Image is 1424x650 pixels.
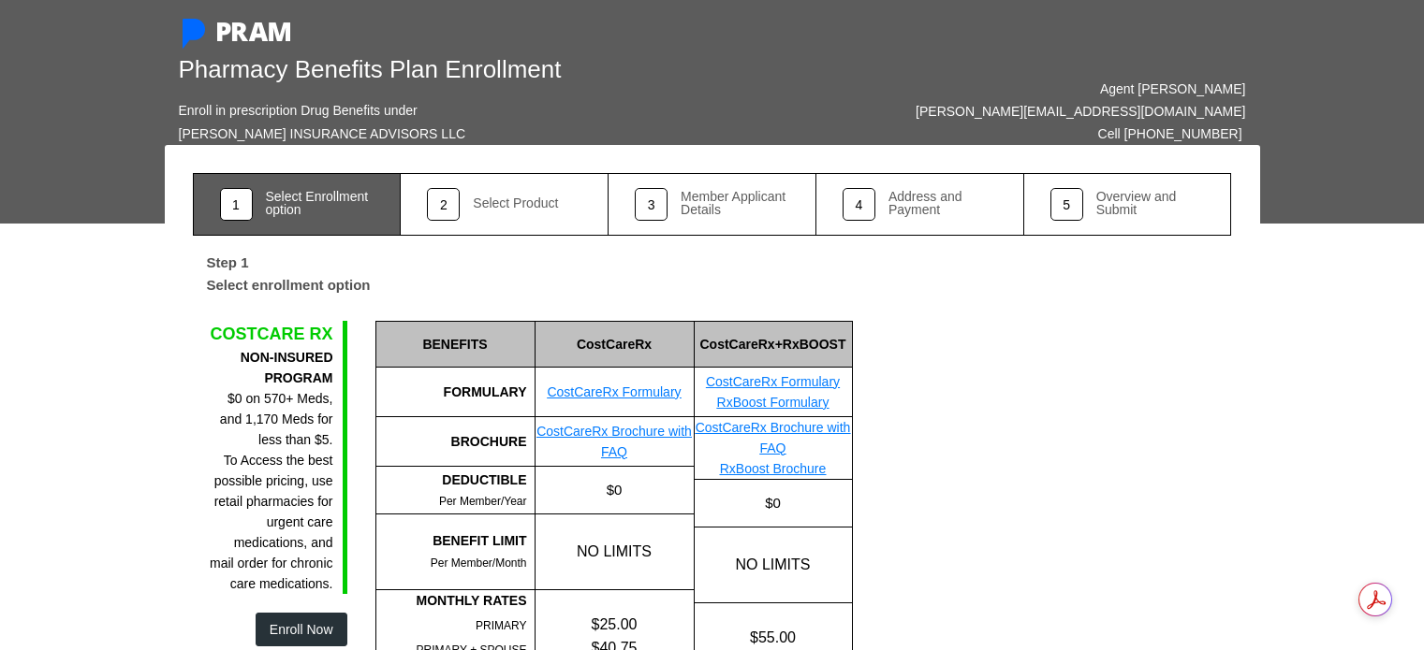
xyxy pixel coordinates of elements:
[193,274,385,302] label: Select enrollment option
[635,188,668,221] div: 3
[375,321,535,368] div: BENEFITS
[717,395,829,410] a: RxBoost Formulary
[439,495,527,508] span: Per Member/Year
[427,188,460,221] div: 2
[720,461,827,476] a: RxBoost Brochure
[179,99,418,122] div: Enroll in prescription Drug Benefits under
[476,619,526,632] span: PRIMARY
[535,467,694,513] div: $0
[266,190,374,216] div: Select Enrollment option
[695,626,852,649] div: $55.00
[727,100,1246,123] div: [PERSON_NAME][EMAIL_ADDRESS][DOMAIN_NAME]
[376,469,527,490] div: DEDUCTIBLE
[1050,188,1083,221] div: 5
[547,384,681,399] a: CostCareRx Formulary
[1098,123,1242,145] div: Cell [PHONE_NUMBER]
[376,590,527,611] div: MONTHLY RATES
[179,19,209,49] img: Pram Partner
[256,613,347,646] button: Enroll Now
[207,347,333,594] div: $0 on 570+ Meds, and 1,170 Meds for less than $5. To Access the best possible pricing, use retail...
[888,190,997,216] div: Address and Payment
[694,527,852,602] div: NO LIMITS
[179,55,698,84] h1: Pharmacy Benefits Plan Enrollment
[727,78,1246,100] div: Agent [PERSON_NAME]
[241,350,333,385] b: NON-INSURED PROGRAM
[375,417,535,467] div: BROCHURE
[706,374,840,389] a: CostCareRx Formulary
[536,613,694,636] div: $25.00
[694,480,852,527] div: $0
[375,368,535,417] div: FORMULARY
[535,321,694,368] div: CostCareRx
[376,530,527,551] div: BENEFIT LIMIT
[535,514,694,589] div: NO LIMITS
[696,420,851,455] a: CostCareRx Brochure with FAQ
[431,556,527,570] span: Per Member/Month
[179,123,466,145] div: [PERSON_NAME] INSURANCE ADVISORS LLC
[220,188,253,221] div: 1
[217,22,290,41] img: PRAM_20_x_78.png
[473,196,558,209] div: Select Product
[694,321,852,368] div: CostCareRx+RxBOOST
[681,190,789,216] div: Member Applicant Details
[843,188,875,221] div: 4
[207,321,333,347] div: COSTCARE RX
[193,245,263,274] label: Step 1
[1096,190,1205,216] div: Overview and Submit
[536,424,692,459] a: CostCareRx Brochure with FAQ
